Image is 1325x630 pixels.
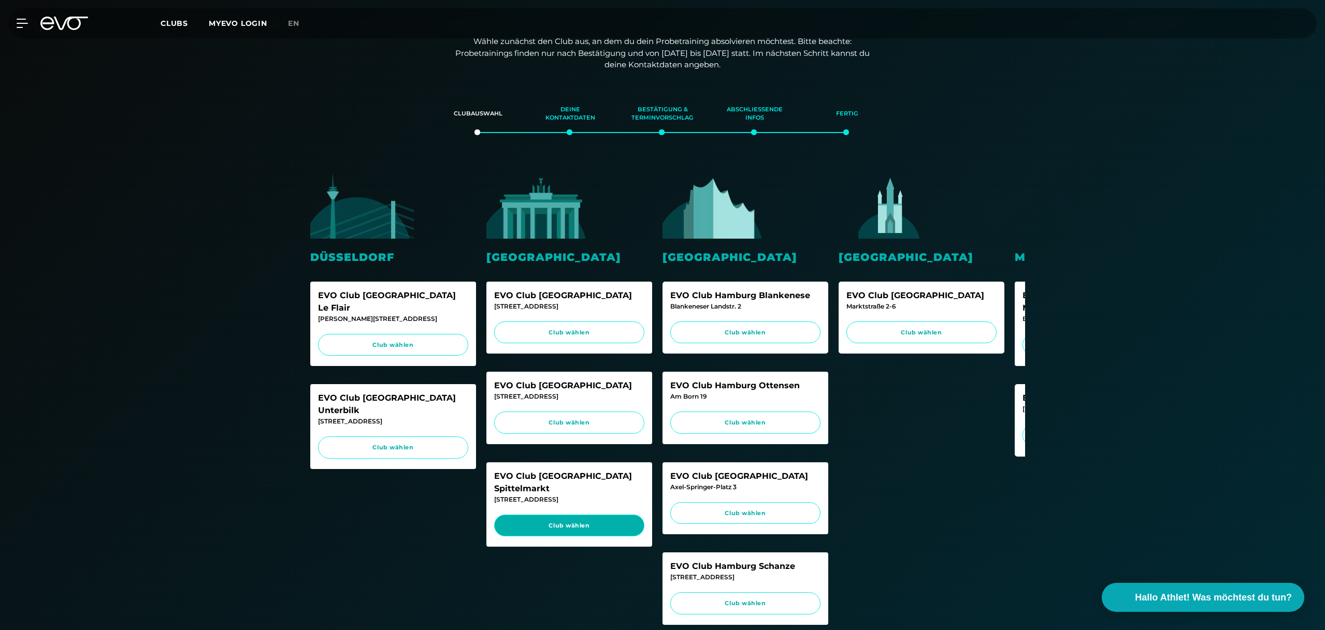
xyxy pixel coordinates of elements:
[846,302,997,311] div: Marktstraße 2-6
[670,289,820,302] div: EVO Club Hamburg Blankenese
[504,328,635,337] span: Club wählen
[680,599,811,608] span: Club wählen
[1022,289,1173,314] div: EVO Club [GEOGRAPHIC_DATA] Maxvorstadt
[1022,404,1173,414] div: [STREET_ADDRESS]
[504,521,635,530] span: Club wählen
[856,328,987,337] span: Club wählen
[494,470,644,495] div: EVO Club [GEOGRAPHIC_DATA] Spittelmarkt
[670,592,820,614] a: Club wählen
[722,100,788,128] div: Abschließende Infos
[670,470,820,482] div: EVO Club [GEOGRAPHIC_DATA]
[328,443,458,452] span: Club wählen
[318,314,468,324] div: [PERSON_NAME][STREET_ADDRESS]
[328,341,458,349] span: Club wählen
[670,482,820,492] div: Axel-Springer-Platz 3
[486,174,590,239] img: evofitness
[839,174,942,239] img: evofitness
[670,573,820,582] div: [STREET_ADDRESS]
[680,328,811,337] span: Club wählen
[318,334,468,356] a: Club wählen
[494,495,644,504] div: [STREET_ADDRESS]
[161,18,209,28] a: Clubs
[318,289,468,314] div: EVO Club [GEOGRAPHIC_DATA] Le Flair
[662,249,828,265] div: [GEOGRAPHIC_DATA]
[680,509,811,518] span: Club wählen
[1135,591,1292,605] span: Hallo Athlet! Was möchtest du tun?
[670,560,820,573] div: EVO Club Hamburg Schanze
[846,321,997,344] a: Club wählen
[629,100,696,128] div: Bestätigung & Terminvorschlag
[846,289,997,302] div: EVO Club [GEOGRAPHIC_DATA]
[288,19,299,28] span: en
[670,302,820,311] div: Blankeneser Landstr. 2
[670,502,820,524] a: Club wählen
[310,249,476,265] div: Düsseldorf
[839,249,1004,265] div: [GEOGRAPHIC_DATA]
[494,515,644,537] a: Club wählen
[494,321,644,344] a: Club wählen
[670,392,820,401] div: Am Born 19
[504,418,635,427] span: Club wählen
[680,418,811,427] span: Club wählen
[455,36,870,71] p: Wähle zunächst den Club aus, an dem du dein Probetraining absolvieren möchtest. Bitte beachte: Pr...
[670,412,820,434] a: Club wählen
[494,392,644,401] div: [STREET_ADDRESS]
[494,379,644,392] div: EVO Club [GEOGRAPHIC_DATA]
[1022,314,1173,324] div: Briennerstr. 55
[310,174,414,239] img: evofitness
[209,19,267,28] a: MYEVO LOGIN
[494,412,644,434] a: Club wählen
[486,249,652,265] div: [GEOGRAPHIC_DATA]
[662,174,766,239] img: evofitness
[494,302,644,311] div: [STREET_ADDRESS]
[670,321,820,344] a: Club wählen
[1015,174,1118,239] img: evofitness
[1102,583,1304,612] button: Hallo Athlet! Was möchtest du tun?
[318,436,468,459] a: Club wählen
[161,19,188,28] span: Clubs
[318,417,468,426] div: [STREET_ADDRESS]
[288,18,312,30] a: en
[445,100,511,128] div: Clubauswahl
[814,100,880,128] div: Fertig
[494,289,644,302] div: EVO Club [GEOGRAPHIC_DATA]
[670,379,820,392] div: EVO Club Hamburg Ottensen
[537,100,603,128] div: Deine Kontaktdaten
[1015,249,1180,265] div: München
[318,392,468,417] div: EVO Club [GEOGRAPHIC_DATA] Unterbilk
[1022,392,1173,404] div: EVO Club München Glockenbach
